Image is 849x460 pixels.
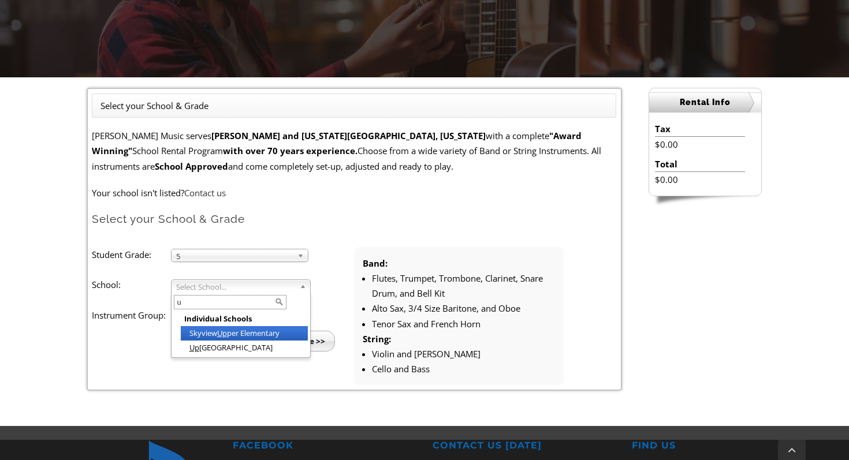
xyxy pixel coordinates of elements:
[655,172,744,187] li: $0.00
[363,333,391,345] strong: String:
[372,271,555,301] li: Flutes, Trumpet, Trombone, Clarinet, Snare Drum, and Bell Kit
[184,187,226,199] a: Contact us
[181,326,308,341] li: Skyview per Elementary
[92,247,170,262] label: Student Grade:
[100,98,208,113] li: Select your School & Grade
[223,145,358,156] strong: with over 70 years experience.
[181,312,308,326] li: Individual Schools
[92,308,170,323] label: Instrument Group:
[155,160,228,172] strong: School Approved
[372,301,555,316] li: Alto Sax, 3/4 Size Baritone, and Oboe
[217,328,227,338] em: Up
[372,316,555,331] li: Tenor Sax and French Horn
[92,212,616,226] h2: Select your School & Grade
[655,137,744,152] li: $0.00
[211,130,486,141] strong: [PERSON_NAME] and [US_STATE][GEOGRAPHIC_DATA], [US_STATE]
[363,257,388,269] strong: Band:
[655,121,744,137] li: Tax
[92,128,616,174] p: [PERSON_NAME] Music serves with a complete School Rental Program Choose from a wide variety of Ba...
[189,342,199,353] em: Up
[433,440,616,452] h2: CONTACT US [DATE]
[649,92,761,113] h2: Rental Info
[181,341,308,355] li: [GEOGRAPHIC_DATA]
[233,440,416,452] h2: FACEBOOK
[655,156,744,172] li: Total
[92,277,170,292] label: School:
[92,185,616,200] p: Your school isn't listed?
[632,440,816,452] h2: FIND US
[176,249,293,263] span: 5
[649,196,762,207] img: sidebar-footer.png
[372,346,555,361] li: Violin and [PERSON_NAME]
[176,280,295,294] span: Select School...
[372,361,555,376] li: Cello and Bass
